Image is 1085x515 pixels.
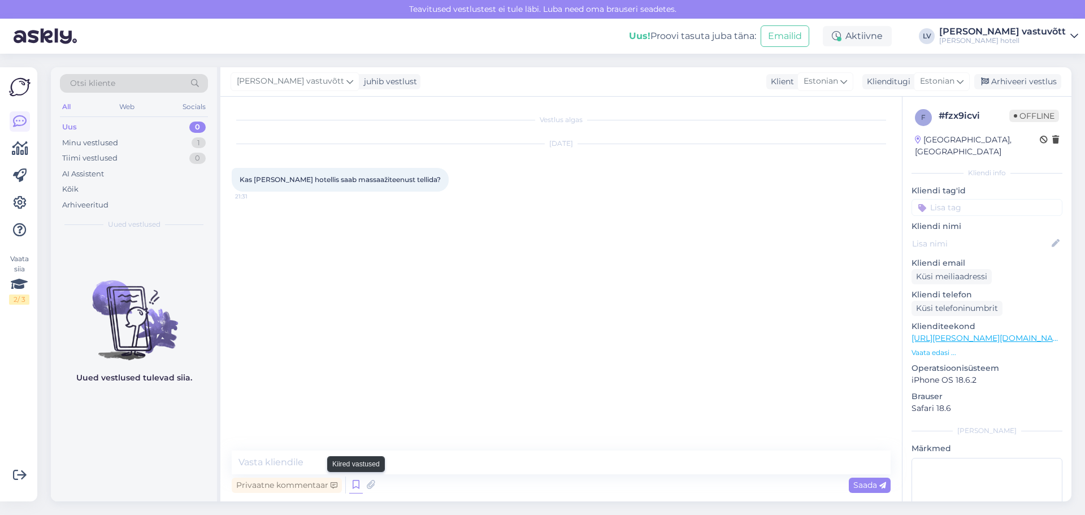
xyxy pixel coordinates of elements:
div: 1 [192,137,206,149]
div: [PERSON_NAME] hotell [939,36,1066,45]
p: Operatsioonisüsteem [912,362,1062,374]
p: Märkmed [912,443,1062,455]
p: Kliendi telefon [912,289,1062,301]
p: Safari 18.6 [912,403,1062,414]
div: Küsi telefoninumbrit [912,301,1002,316]
div: Privaatne kommentaar [232,478,342,493]
a: [URL][PERSON_NAME][DOMAIN_NAME] [912,333,1067,343]
img: Askly Logo [9,76,31,98]
div: Klient [766,76,794,88]
div: Arhiveeri vestlus [974,74,1061,89]
span: Estonian [920,75,954,88]
b: Uus! [629,31,650,41]
div: Proovi tasuta juba täna: [629,29,756,43]
input: Lisa nimi [912,237,1049,250]
p: iPhone OS 18.6.2 [912,374,1062,386]
div: Socials [180,99,208,114]
small: Kiired vastused [332,459,380,469]
p: Klienditeekond [912,321,1062,332]
div: LV [919,28,935,44]
div: Minu vestlused [62,137,118,149]
div: Arhiveeritud [62,200,108,211]
p: Kliendi email [912,257,1062,269]
img: No chats [51,260,217,362]
div: Tiimi vestlused [62,153,118,164]
span: Estonian [804,75,838,88]
span: [PERSON_NAME] vastuvõtt [237,75,344,88]
div: Web [117,99,137,114]
p: Brauser [912,391,1062,403]
div: [DATE] [232,139,891,149]
div: Kliendi info [912,168,1062,178]
div: AI Assistent [62,168,104,180]
div: Klienditugi [862,76,910,88]
div: Vestlus algas [232,115,891,125]
div: [GEOGRAPHIC_DATA], [GEOGRAPHIC_DATA] [915,134,1040,158]
div: Uus [62,122,77,133]
a: [PERSON_NAME] vastuvõtt[PERSON_NAME] hotell [939,27,1078,45]
span: Uued vestlused [108,219,160,230]
div: [PERSON_NAME] vastuvõtt [939,27,1066,36]
div: Küsi meiliaadressi [912,269,992,284]
p: Vaata edasi ... [912,348,1062,358]
span: Offline [1009,110,1059,122]
div: Vaata siia [9,254,29,305]
input: Lisa tag [912,199,1062,216]
span: Otsi kliente [70,77,115,89]
p: Uued vestlused tulevad siia. [76,372,192,384]
span: Saada [853,480,886,490]
span: f [921,113,926,122]
div: Kõik [62,184,79,195]
div: Aktiivne [823,26,892,46]
div: [PERSON_NAME] [912,426,1062,436]
p: Kliendi tag'id [912,185,1062,197]
p: Kliendi nimi [912,220,1062,232]
div: juhib vestlust [359,76,417,88]
span: 21:31 [235,192,277,201]
div: # fzx9icvi [939,109,1009,123]
div: All [60,99,73,114]
button: Emailid [761,25,809,47]
div: 2 / 3 [9,295,29,305]
span: Kas [PERSON_NAME] hotellis saab massaažiteenust tellida? [240,175,441,184]
div: 0 [189,153,206,164]
div: 0 [189,122,206,133]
